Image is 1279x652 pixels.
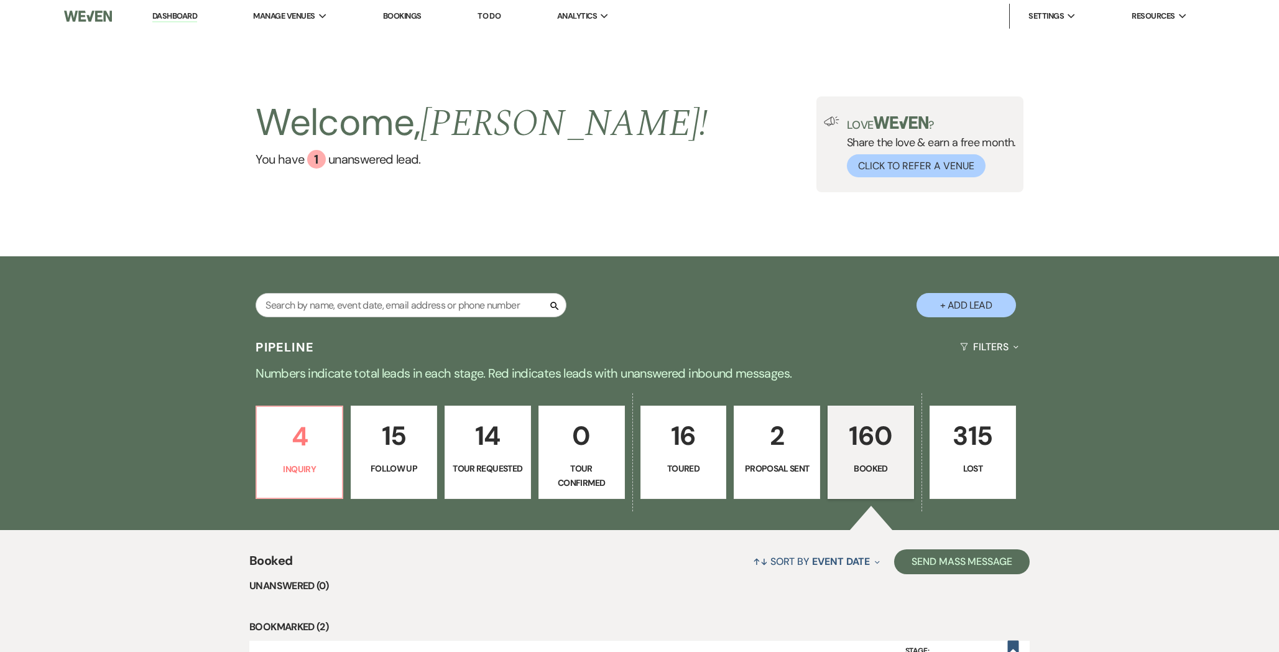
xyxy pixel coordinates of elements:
[256,338,314,356] h3: Pipeline
[938,462,1008,475] p: Lost
[192,363,1087,383] p: Numbers indicate total leads in each stage. Red indicates leads with unanswered inbound messages.
[453,462,523,475] p: Tour Requested
[256,293,566,317] input: Search by name, event date, email address or phone number
[640,406,727,499] a: 16Toured
[839,116,1016,177] div: Share the love & earn a free month.
[649,415,719,457] p: 16
[930,406,1016,499] a: 315Lost
[742,462,812,475] p: Proposal Sent
[351,406,437,499] a: 15Follow Up
[453,415,523,457] p: 14
[547,462,617,490] p: Tour Confirmed
[445,406,531,499] a: 14Tour Requested
[836,462,906,475] p: Booked
[847,116,1016,131] p: Love ?
[753,555,768,568] span: ↑↓
[249,551,292,578] span: Booked
[742,415,812,457] p: 2
[256,150,708,169] a: You have 1 unanswered lead.
[917,293,1016,317] button: + Add Lead
[249,619,1030,635] li: Bookmarked (2)
[64,3,112,29] img: Weven Logo
[383,11,422,21] a: Bookings
[307,150,326,169] div: 1
[256,406,343,499] a: 4Inquiry
[253,10,315,22] span: Manage Venues
[152,11,197,22] a: Dashboard
[359,415,429,457] p: 15
[874,116,929,129] img: weven-logo-green.svg
[938,415,1008,457] p: 315
[478,11,501,21] a: To Do
[249,578,1030,594] li: Unanswered (0)
[547,415,617,457] p: 0
[812,555,870,568] span: Event Date
[847,154,986,177] button: Click to Refer a Venue
[1028,10,1064,22] span: Settings
[359,462,429,475] p: Follow Up
[955,330,1023,363] button: Filters
[824,116,839,126] img: loud-speaker-illustration.svg
[1132,10,1175,22] span: Resources
[264,416,335,457] p: 4
[557,10,597,22] span: Analytics
[649,462,719,475] p: Toured
[538,406,625,499] a: 0Tour Confirmed
[836,415,906,457] p: 160
[748,545,885,578] button: Sort By Event Date
[264,462,335,476] p: Inquiry
[734,406,820,499] a: 2Proposal Sent
[828,406,914,499] a: 160Booked
[256,96,708,150] h2: Welcome,
[420,95,708,152] span: [PERSON_NAME] !
[894,549,1030,574] button: Send Mass Message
